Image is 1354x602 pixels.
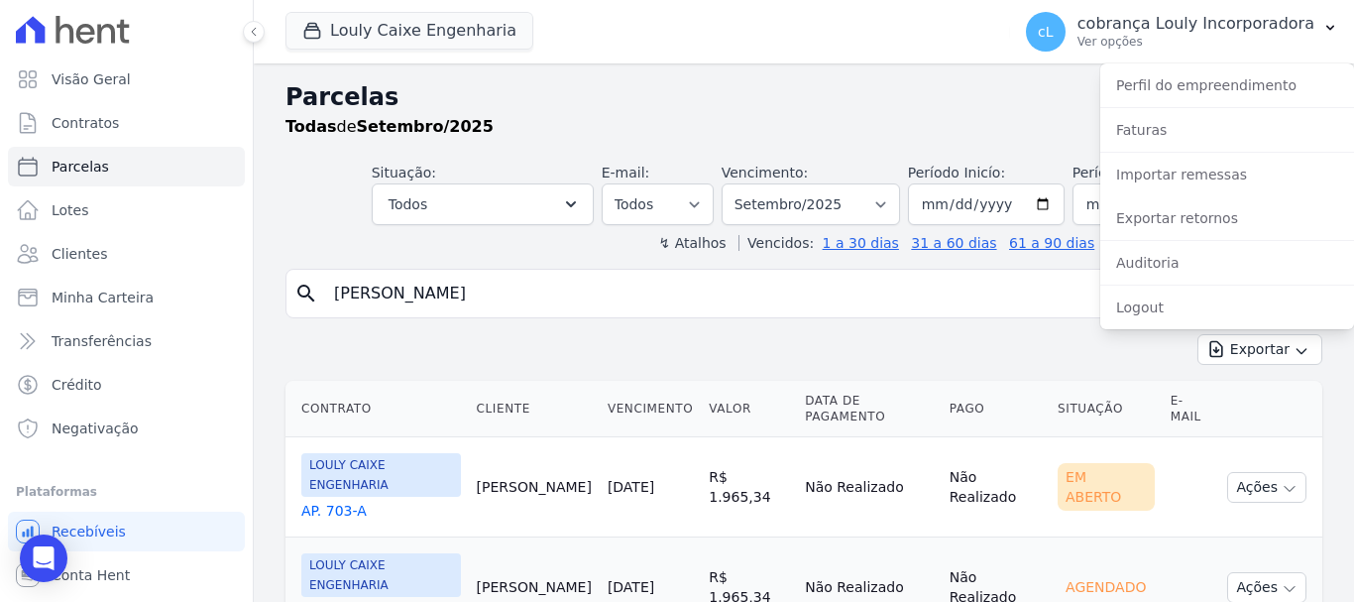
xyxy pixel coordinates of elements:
a: Visão Geral [8,60,245,99]
div: Plataformas [16,480,237,504]
span: Negativação [52,419,139,438]
span: Parcelas [52,157,109,177]
a: Negativação [8,409,245,448]
th: Vencimento [600,381,701,437]
div: Em Aberto [1058,463,1155,511]
span: cL [1038,25,1054,39]
input: Buscar por nome do lote ou do cliente [322,274,1313,313]
a: Exportar retornos [1100,200,1354,236]
span: Clientes [52,244,107,264]
label: Período Inicío: [908,165,1005,181]
button: Ações [1227,472,1306,503]
th: Data de Pagamento [797,381,942,437]
label: Situação: [372,165,436,181]
i: search [294,282,318,305]
a: 31 a 60 dias [911,235,996,251]
th: Pago [942,381,1050,437]
a: [DATE] [608,579,654,595]
span: Lotes [52,200,89,220]
th: Situação [1050,381,1163,437]
label: Vencimento: [722,165,808,181]
label: ↯ Atalhos [658,235,726,251]
td: [PERSON_NAME] [469,437,600,538]
a: Faturas [1100,112,1354,148]
p: Ver opções [1077,34,1314,50]
a: Logout [1100,290,1354,325]
a: Parcelas [8,147,245,186]
th: E-mail [1163,381,1220,437]
span: Todos [389,192,427,216]
a: Transferências [8,321,245,361]
a: Conta Hent [8,555,245,595]
span: Transferências [52,331,152,351]
span: Minha Carteira [52,288,154,307]
a: Perfil do empreendimento [1100,67,1354,103]
td: Não Realizado [942,437,1050,538]
th: Cliente [469,381,600,437]
a: Auditoria [1100,245,1354,281]
a: Recebíveis [8,512,245,551]
button: Exportar [1197,334,1322,365]
span: Contratos [52,113,119,133]
button: Louly Caixe Engenharia [285,12,533,50]
div: Agendado [1058,573,1154,601]
a: 1 a 30 dias [823,235,899,251]
a: Contratos [8,103,245,143]
span: Conta Hent [52,565,130,585]
span: LOULY CAIXE ENGENHARIA [301,453,461,497]
a: Crédito [8,365,245,405]
span: LOULY CAIXE ENGENHARIA [301,553,461,597]
a: Minha Carteira [8,278,245,317]
span: Visão Geral [52,69,131,89]
a: [DATE] [608,479,654,495]
h2: Parcelas [285,79,1322,115]
a: 61 a 90 dias [1009,235,1094,251]
p: cobrança Louly Incorporadora [1077,14,1314,34]
th: Valor [701,381,797,437]
td: Não Realizado [797,437,942,538]
div: Open Intercom Messenger [20,535,67,582]
a: Importar remessas [1100,157,1354,192]
button: Todos [372,183,594,225]
a: Clientes [8,234,245,274]
label: E-mail: [602,165,650,181]
button: cL cobrança Louly Incorporadora Ver opções [1010,4,1354,60]
th: Contrato [285,381,469,437]
a: AP. 703-A [301,501,461,521]
label: Período Fim: [1072,163,1229,183]
td: R$ 1.965,34 [701,437,797,538]
label: Vencidos: [738,235,814,251]
span: Crédito [52,375,102,395]
span: Recebíveis [52,522,126,542]
p: de [285,115,494,139]
strong: Setembro/2025 [357,117,494,136]
strong: Todas [285,117,337,136]
a: Lotes [8,190,245,230]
